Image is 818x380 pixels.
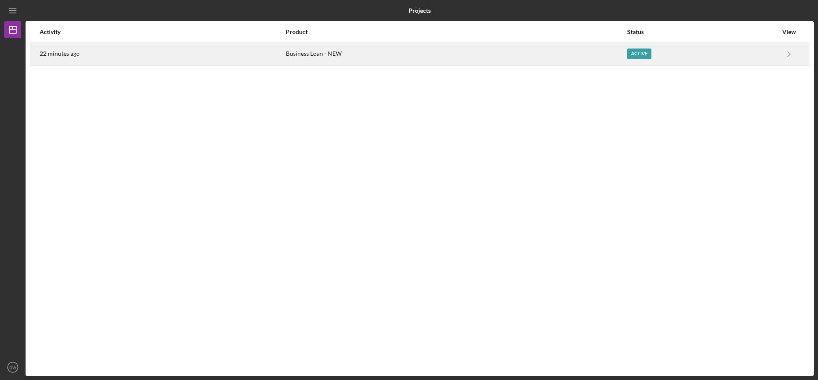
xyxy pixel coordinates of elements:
div: Active [627,49,651,59]
text: DW [9,365,17,370]
div: View [778,29,800,35]
time: 2025-10-09 17:52 [40,50,80,57]
div: Status [627,29,778,35]
b: Projects [409,7,431,14]
div: Product [286,29,626,35]
button: DW [4,359,21,376]
div: Activity [40,29,285,35]
div: Business Loan - NEW [286,43,626,65]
